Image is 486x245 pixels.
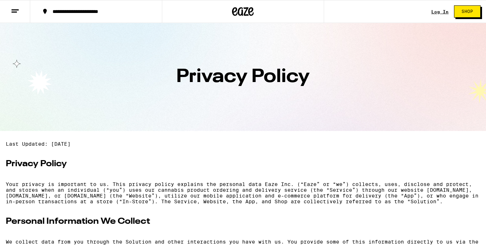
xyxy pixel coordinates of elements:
[11,68,475,86] h1: Privacy Policy
[431,9,449,14] a: Log In
[6,141,480,147] p: Last Updated: [DATE]
[449,5,486,18] a: Shop
[454,5,481,18] button: Shop
[6,181,480,204] p: Your privacy is important to us. This privacy policy explains the personal data Eaze Inc. (“Eaze”...
[462,9,473,14] span: Shop
[6,141,480,170] div: Main menu
[6,216,480,227] h2: Personal Information We Collect
[6,160,67,168] strong: Privacy Policy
